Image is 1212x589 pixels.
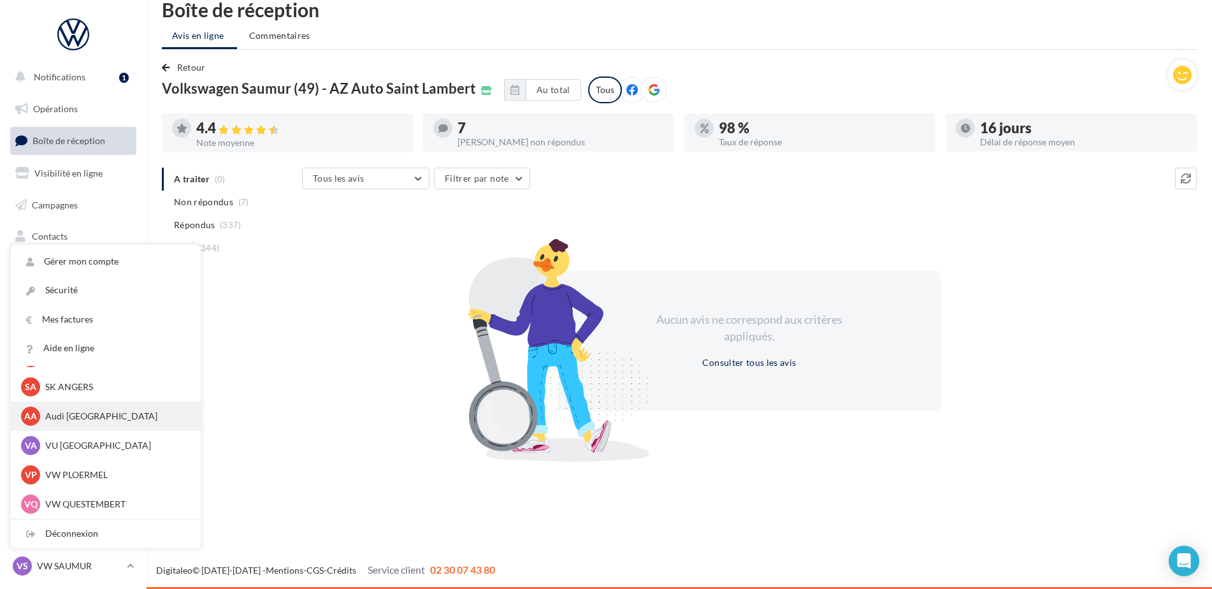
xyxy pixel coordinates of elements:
a: Médiathèque [8,255,139,282]
p: VW PLOERMEL [45,469,185,481]
div: 4.4 [196,121,403,136]
span: Non répondus [174,196,233,208]
div: Open Intercom Messenger [1169,546,1199,576]
button: Retour [162,60,211,75]
p: VW SAUMUR [37,560,122,572]
span: Tous [174,242,193,254]
span: Notifications [34,71,85,82]
span: Répondus [174,219,215,231]
div: Délai de réponse moyen [980,138,1187,147]
a: Calendrier [8,287,139,314]
p: Audi [GEOGRAPHIC_DATA] [45,410,185,423]
div: 7 [458,121,664,135]
span: VQ [24,498,38,511]
p: VU [GEOGRAPHIC_DATA] [45,439,185,452]
a: Gérer mon compte [11,247,201,276]
span: © [DATE]-[DATE] - - - [156,565,495,576]
button: Au total [504,79,581,101]
a: Boîte de réception [8,127,139,154]
span: Retour [177,62,206,73]
a: Contacts [8,223,139,250]
a: PLV et print personnalisable [8,318,139,356]
span: 02 30 07 43 80 [430,564,495,576]
a: Mentions [266,565,303,576]
span: Tous les avis [313,173,364,184]
a: Visibilité en ligne [8,160,139,187]
a: CGS [307,565,324,576]
span: SA [25,381,36,393]
div: 98 % [719,121,925,135]
button: Tous les avis [302,168,429,189]
span: VP [25,469,37,481]
a: Crédits [327,565,356,576]
span: (7) [238,197,249,207]
span: Volkswagen Saumur (49) - AZ Auto Saint Lambert [162,82,476,96]
a: VS VW SAUMUR [10,554,136,578]
span: Campagnes [32,199,78,210]
p: VW QUESTEMBERT [45,498,185,511]
div: Tous [588,76,622,103]
span: Service client [368,564,425,576]
span: (337) [220,220,242,230]
a: Opérations [8,96,139,122]
button: Au total [526,79,581,101]
div: 1 [119,73,129,83]
span: VS [17,560,28,572]
span: (344) [198,243,220,253]
span: Contacts [32,231,68,242]
a: Mes factures [11,305,201,334]
span: AA [24,410,37,423]
span: Opérations [33,103,78,114]
span: VA [25,439,37,452]
button: Filtrer par note [434,168,530,189]
a: Campagnes DataOnDemand [8,361,139,398]
p: SK ANGERS [45,381,185,393]
span: Boîte de réception [32,135,105,146]
div: Taux de réponse [719,138,925,147]
span: Visibilité en ligne [34,168,103,178]
div: [PERSON_NAME] non répondus [458,138,664,147]
div: Note moyenne [196,138,403,147]
a: Sécurité [11,276,201,305]
span: Commentaires [249,29,310,42]
a: Aide en ligne [11,334,201,363]
button: Consulter tous les avis [697,355,801,370]
button: Notifications 1 [8,64,134,91]
a: Digitaleo [156,565,192,576]
a: Campagnes [8,192,139,219]
div: Aucun avis ne correspond aux critères appliqués. [640,312,859,344]
div: Déconnexion [11,520,201,548]
div: 16 jours [980,121,1187,135]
